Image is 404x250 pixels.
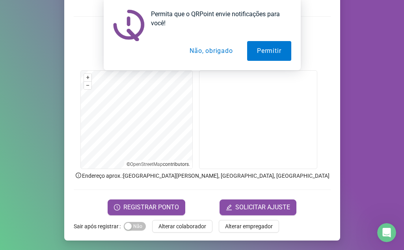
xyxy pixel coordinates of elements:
[127,162,190,167] li: © contributors.
[220,199,296,215] button: editSOLICITAR AJUSTE
[226,204,232,211] span: edit
[108,199,185,215] button: REGISTRAR PONTO
[74,171,331,180] p: Endereço aprox. : [GEOGRAPHIC_DATA][PERSON_NAME], [GEOGRAPHIC_DATA], [GEOGRAPHIC_DATA]
[75,172,82,179] span: info-circle
[123,203,179,212] span: REGISTRAR PONTO
[130,162,163,167] a: OpenStreetMap
[158,222,206,231] span: Alterar colaborador
[377,223,396,242] iframe: Intercom live chat
[152,220,212,233] button: Alterar colaborador
[219,220,279,233] button: Alterar empregador
[114,204,120,211] span: clock-circle
[145,9,291,28] div: Permita que o QRPoint envie notificações para você!
[225,222,273,231] span: Alterar empregador
[180,41,242,61] button: Não, obrigado
[235,203,290,212] span: SOLICITAR AJUSTE
[84,82,91,89] button: –
[84,74,91,81] button: +
[113,9,145,41] img: notification icon
[247,41,291,61] button: Permitir
[74,220,124,233] label: Sair após registrar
